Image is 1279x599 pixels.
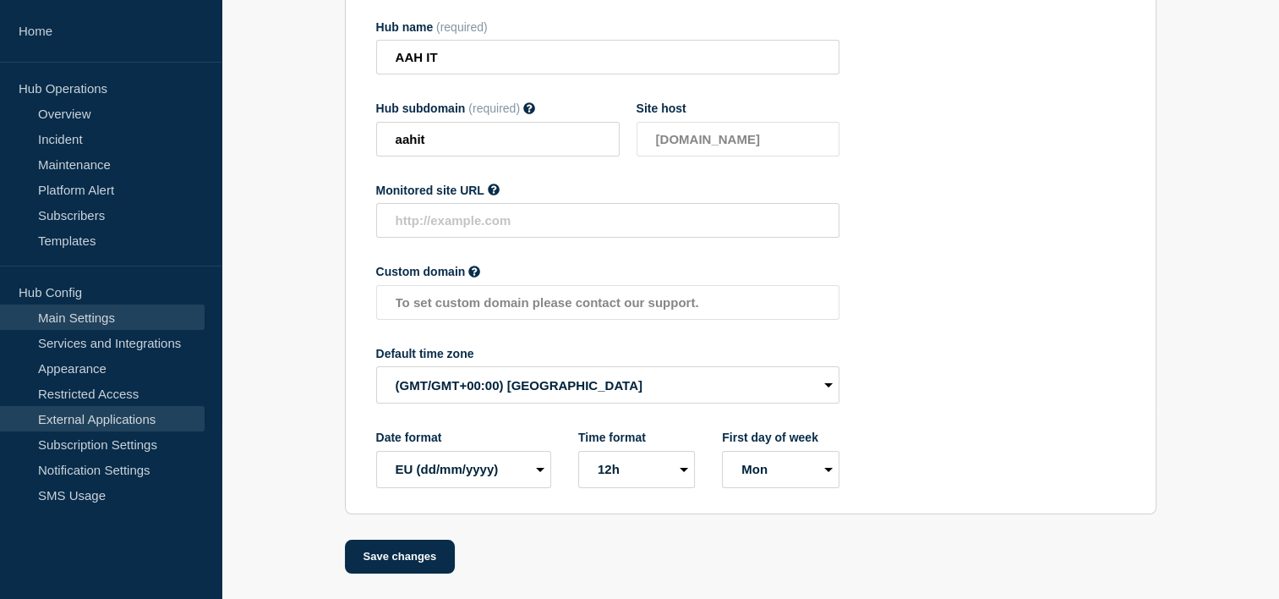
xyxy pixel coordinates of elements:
input: Site host [637,122,839,157]
div: First day of week [722,431,839,444]
select: First day of week [722,451,839,488]
span: Monitored site URL [376,184,484,197]
div: Date format [376,431,551,444]
select: Time format [578,451,695,488]
input: sample [376,122,620,157]
div: Site host [637,102,839,115]
div: Time format [578,431,695,444]
div: Hub name [376,20,839,34]
input: http://example.com [376,203,839,238]
select: Date format [376,451,551,488]
span: (required) [436,20,488,34]
div: Default time zone [376,347,839,360]
span: Hub subdomain [376,102,466,115]
span: Custom domain [376,265,466,278]
select: Default time zone [376,366,839,404]
button: Save changes [345,540,456,574]
input: Hub name [376,40,839,74]
span: (required) [468,102,520,115]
